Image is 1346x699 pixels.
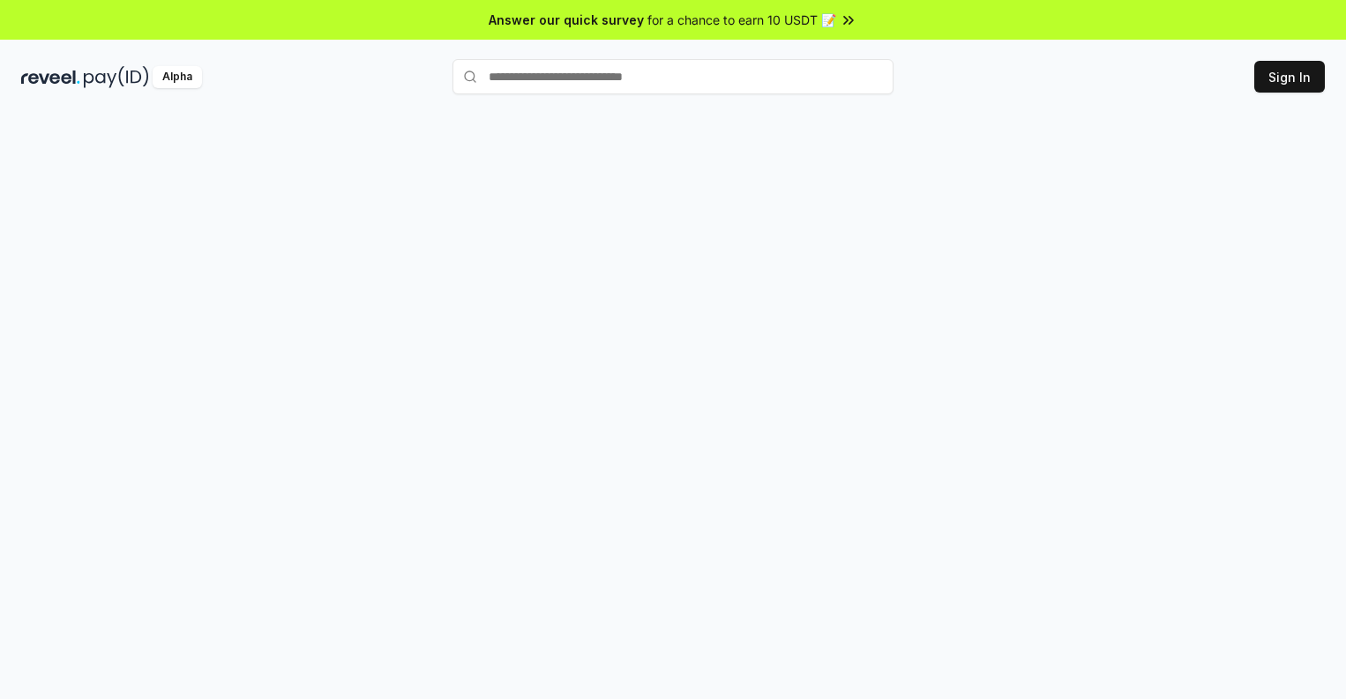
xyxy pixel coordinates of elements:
[647,11,836,29] span: for a chance to earn 10 USDT 📝
[1254,61,1325,93] button: Sign In
[84,66,149,88] img: pay_id
[489,11,644,29] span: Answer our quick survey
[21,66,80,88] img: reveel_dark
[153,66,202,88] div: Alpha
